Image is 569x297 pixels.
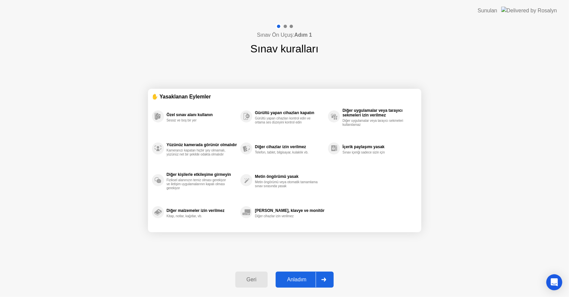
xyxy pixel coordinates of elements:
[167,142,237,147] div: Yüzünüz kamerada görünür olmalıdır
[235,272,268,288] button: Geri
[167,214,230,218] div: Kitap, notlar, kağıtlar, vb.
[343,108,414,117] div: Diğer uygulamalar veya tarayıcı sekmeleri izin verilmez
[546,274,562,290] div: Open Intercom Messenger
[255,180,318,188] div: Metin öngörümü veya otomatik tamamlama sınav sırasında yasak
[167,172,237,177] div: Diğer kişilerle etkileşime girmeyin
[255,116,318,124] div: Gürültü yapan cihazları kontrol edin ve ortama ses düzeyini kontrol edin
[167,118,230,122] div: Sessiz ve boş bir yer
[478,7,497,15] div: Sunulan
[167,178,230,190] div: Fiziksel alanınızın temiz olması gerekiyor ve iletişim uygulamalarının kapalı olması gerekiyor
[276,272,334,288] button: Anladım
[167,112,237,117] div: Özel sınav alanı kullanın
[255,174,325,179] div: Metin öngörümü yasak
[255,214,318,218] div: Diğer cihazlar izin verilmez
[343,151,406,155] div: Sınav içeriği sadece sizin için
[250,41,319,57] h1: Sınav kuralları
[343,119,406,127] div: Diğer uygulamalar veya tarayıcı sekmeleri kullanılamaz
[255,110,325,115] div: Gürültü yapan cihazları kapatın
[501,7,557,14] img: Delivered by Rosalyn
[152,93,417,100] div: ✋ Yasaklanan Eylemler
[255,208,325,213] div: [PERSON_NAME], klavye ve monitör
[255,144,325,149] div: Diğer cihazlar izin verilmez
[255,151,318,155] div: Telefon, tablet, bilgisayar, kulaklık vb.
[294,32,312,38] b: Adım 1
[167,148,230,157] div: Kameranızı kapatan hiçbir şey olmamalı, yüzünüz net bir şekilde odakta olmalıdır
[237,277,266,283] div: Geri
[167,208,237,213] div: Diğer malzemeler izin verilmez
[278,277,316,283] div: Anladım
[257,31,312,39] h4: Sınav Ön Uçuş:
[343,144,414,149] div: İçerik paylaşımı yasak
